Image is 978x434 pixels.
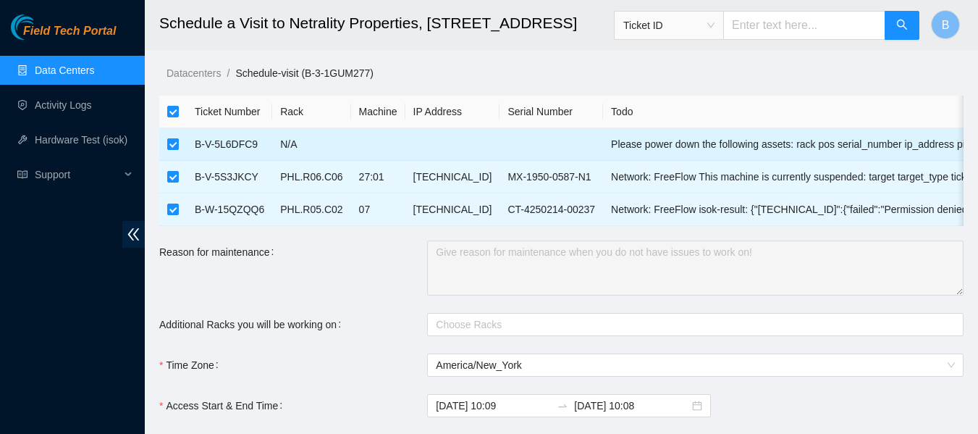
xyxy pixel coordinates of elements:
[931,10,960,39] button: B
[499,161,603,193] td: MX-1950-0587-N1
[896,19,908,33] span: search
[227,67,229,79] span: /
[187,128,272,161] td: B-V-5L6DFC9
[942,16,950,34] span: B
[159,313,347,336] label: Additional Racks you will be working on
[235,67,374,79] a: Schedule-visit (B-3-1GUM277)
[11,14,73,40] img: Akamai Technologies
[351,161,405,193] td: 27:01
[187,161,272,193] td: B-V-5S3JKCY
[351,193,405,226] td: 07
[405,193,500,226] td: [TECHNICAL_ID]
[272,96,350,128] th: Rack
[557,400,568,412] span: to
[499,193,603,226] td: CT-4250214-00237
[23,25,116,38] span: Field Tech Portal
[272,161,350,193] td: PHL.R06.C06
[35,134,127,146] a: Hardware Test (isok)
[122,221,145,248] span: double-left
[11,26,116,45] a: Akamai TechnologiesField Tech Portal
[436,354,955,376] span: America/New_York
[499,96,603,128] th: Serial Number
[272,128,350,161] td: N/A
[35,64,94,76] a: Data Centers
[623,14,714,36] span: Ticket ID
[557,400,568,412] span: swap-right
[159,354,224,377] label: Time Zone
[159,394,288,417] label: Access Start & End Time
[187,96,272,128] th: Ticket Number
[574,398,689,414] input: End date
[405,96,500,128] th: IP Address
[351,96,405,128] th: Machine
[159,241,279,264] label: Reason for maintenance
[427,241,964,296] textarea: Reason for maintenance
[723,11,885,40] input: Enter text here...
[35,99,92,111] a: Activity Logs
[166,67,221,79] a: Datacenters
[885,11,919,40] button: search
[436,398,551,414] input: Access Start & End Time
[187,193,272,226] td: B-W-15QZQQ6
[405,161,500,193] td: [TECHNICAL_ID]
[272,193,350,226] td: PHL.R05.C02
[17,170,28,180] span: read
[35,160,120,189] span: Support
